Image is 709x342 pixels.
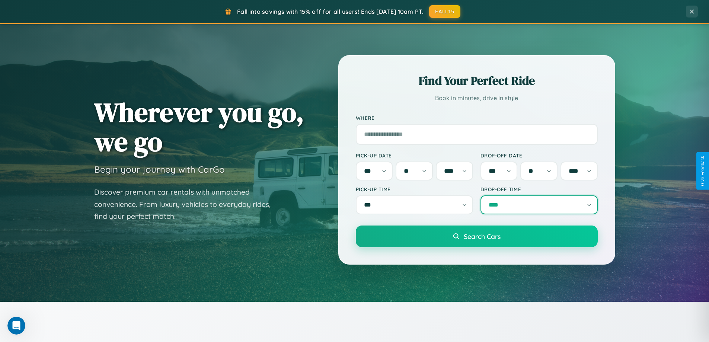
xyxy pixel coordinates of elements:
[464,232,501,240] span: Search Cars
[480,152,598,159] label: Drop-off Date
[356,152,473,159] label: Pick-up Date
[7,317,25,335] iframe: Intercom live chat
[480,186,598,192] label: Drop-off Time
[356,93,598,103] p: Book in minutes, drive in style
[700,156,705,186] div: Give Feedback
[356,73,598,89] h2: Find Your Perfect Ride
[94,186,280,223] p: Discover premium car rentals with unmatched convenience. From luxury vehicles to everyday rides, ...
[429,5,460,18] button: FALL15
[237,8,424,15] span: Fall into savings with 15% off for all users! Ends [DATE] 10am PT.
[94,164,225,175] h3: Begin your journey with CarGo
[356,115,598,121] label: Where
[94,98,304,156] h1: Wherever you go, we go
[356,226,598,247] button: Search Cars
[356,186,473,192] label: Pick-up Time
